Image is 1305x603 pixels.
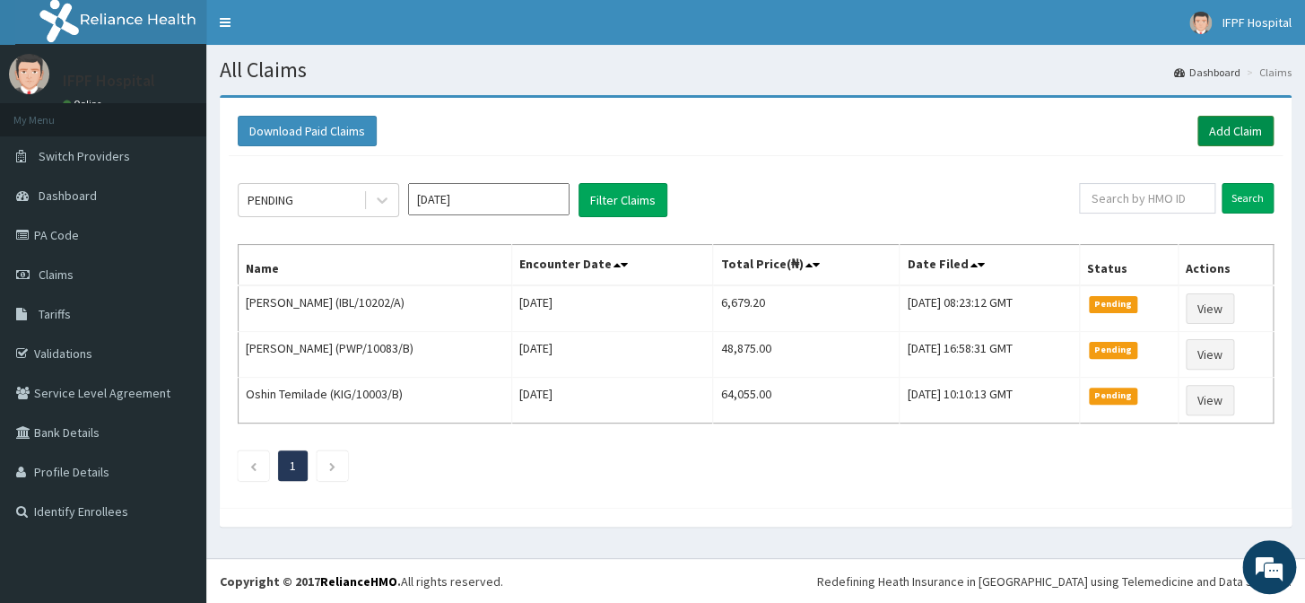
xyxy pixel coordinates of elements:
[713,245,900,286] th: Total Price(₦)
[9,54,49,94] img: User Image
[512,378,713,424] td: [DATE]
[239,332,512,378] td: [PERSON_NAME] (PWP/10083/B)
[900,378,1079,424] td: [DATE] 10:10:13 GMT
[39,148,130,164] span: Switch Providers
[1089,388,1138,404] span: Pending
[579,183,667,217] button: Filter Claims
[512,285,713,332] td: [DATE]
[33,90,73,135] img: d_794563401_company_1708531726252_794563401
[104,185,248,366] span: We're online!
[512,332,713,378] td: [DATE]
[63,98,106,110] a: Online
[1079,183,1215,214] input: Search by HMO ID
[1186,385,1234,415] a: View
[63,73,155,89] p: IFPF Hospital
[900,245,1079,286] th: Date Filed
[817,572,1292,590] div: Redefining Heath Insurance in [GEOGRAPHIC_DATA] using Telemedicine and Data Science!
[239,285,512,332] td: [PERSON_NAME] (IBL/10202/A)
[93,100,301,124] div: Chat with us now
[713,285,900,332] td: 6,679.20
[39,188,97,204] span: Dashboard
[900,332,1079,378] td: [DATE] 16:58:31 GMT
[239,245,512,286] th: Name
[238,116,377,146] button: Download Paid Claims
[713,332,900,378] td: 48,875.00
[900,285,1079,332] td: [DATE] 08:23:12 GMT
[294,9,337,52] div: Minimize live chat window
[39,267,74,283] span: Claims
[1189,12,1212,34] img: User Image
[1197,116,1274,146] a: Add Claim
[713,378,900,424] td: 64,055.00
[239,378,512,424] td: Oshin Temilade (KIG/10003/B)
[1089,296,1138,312] span: Pending
[290,458,296,474] a: Page 1 is your current page
[1222,183,1274,214] input: Search
[220,573,401,590] strong: Copyright © 2017 .
[220,58,1292,82] h1: All Claims
[512,245,713,286] th: Encounter Date
[320,573,397,590] a: RelianceHMO
[1089,342,1138,358] span: Pending
[249,458,257,474] a: Previous page
[9,407,342,470] textarea: Type your message and hit 'Enter'
[1178,245,1273,286] th: Actions
[1186,293,1234,324] a: View
[1186,339,1234,370] a: View
[1079,245,1178,286] th: Status
[1174,65,1240,80] a: Dashboard
[408,183,570,215] input: Select Month and Year
[39,306,71,322] span: Tariffs
[248,191,293,209] div: PENDING
[328,458,336,474] a: Next page
[1222,14,1292,31] span: IFPF Hospital
[1242,65,1292,80] li: Claims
